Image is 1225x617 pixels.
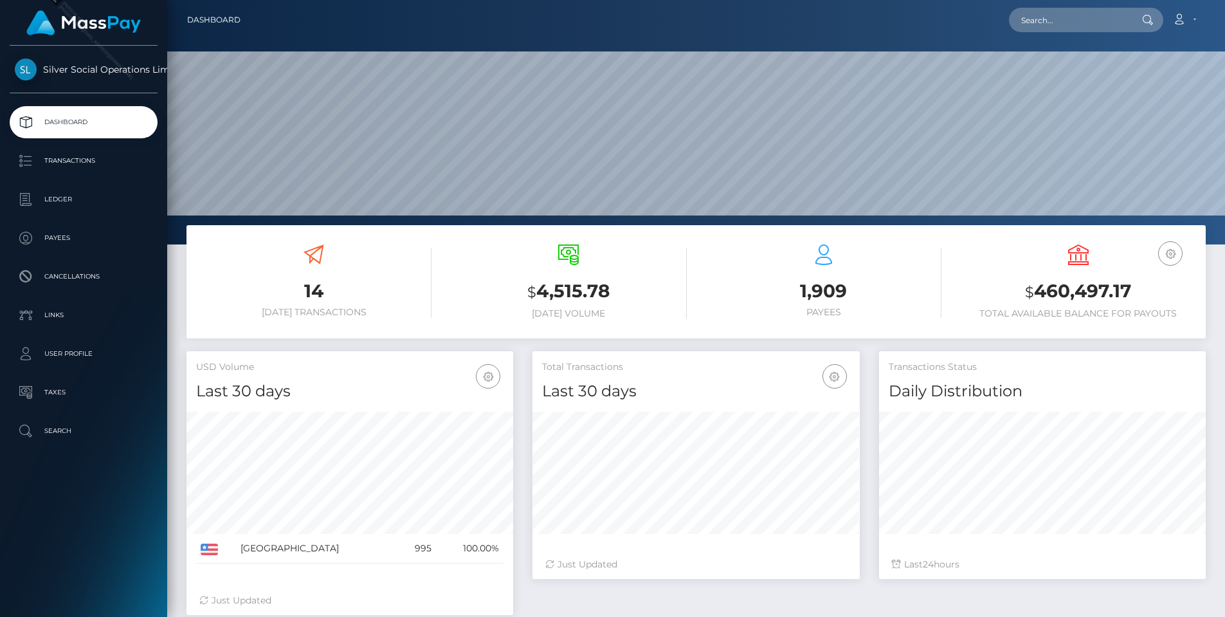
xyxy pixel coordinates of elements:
p: Ledger [15,190,152,209]
a: Transactions [10,145,158,177]
span: 24 [923,558,934,570]
img: US.png [201,544,218,555]
a: Taxes [10,376,158,409]
img: Silver Social Operations Limited [15,59,37,80]
a: Cancellations [10,261,158,293]
h4: Last 30 days [542,380,849,403]
h3: 460,497.17 [961,279,1196,305]
h3: 14 [196,279,431,304]
a: Search [10,415,158,447]
p: Taxes [15,383,152,402]
p: Transactions [15,151,152,170]
a: User Profile [10,338,158,370]
p: User Profile [15,344,152,364]
p: Links [15,306,152,325]
input: Search... [1009,8,1130,32]
h6: Total Available Balance for Payouts [961,308,1196,319]
a: Dashboard [187,6,240,33]
h6: Payees [706,307,941,318]
h6: [DATE] Volume [451,308,686,319]
p: Dashboard [15,113,152,132]
p: Payees [15,228,152,248]
h6: [DATE] Transactions [196,307,431,318]
h5: Transactions Status [889,361,1196,374]
td: 995 [397,534,436,564]
a: Dashboard [10,106,158,138]
div: Just Updated [545,558,846,571]
div: Last hours [892,558,1193,571]
div: Just Updated [199,594,500,607]
h5: Total Transactions [542,361,849,374]
p: Search [15,421,152,441]
a: Links [10,299,158,331]
td: 100.00% [436,534,504,564]
h5: USD Volume [196,361,504,374]
a: Payees [10,222,158,254]
h3: 1,909 [706,279,941,304]
h4: Daily Distribution [889,380,1196,403]
h3: 4,515.78 [451,279,686,305]
p: Cancellations [15,267,152,286]
small: $ [527,283,536,301]
small: $ [1025,283,1034,301]
a: Ledger [10,183,158,216]
img: MassPay Logo [26,10,141,35]
td: [GEOGRAPHIC_DATA] [236,534,397,564]
h4: Last 30 days [196,380,504,403]
span: Silver Social Operations Limited [10,64,158,75]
